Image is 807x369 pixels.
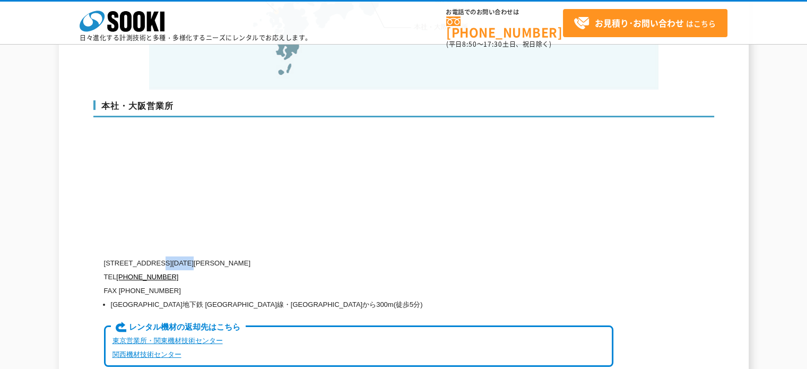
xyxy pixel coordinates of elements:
[104,284,613,298] p: FAX [PHONE_NUMBER]
[462,39,477,49] span: 8:50
[574,15,716,31] span: はこちら
[111,322,245,333] span: レンタル機材の返却先はこちら
[112,350,181,358] a: 関西機材技術センター
[111,298,613,312] li: [GEOGRAPHIC_DATA]地下鉄 [GEOGRAPHIC_DATA]線・[GEOGRAPHIC_DATA]から300m(徒歩5分)
[80,35,312,41] p: 日々進化する計測技術と多種・多様化するニーズにレンタルでお応えします。
[446,39,551,49] span: (平日 ～ 土日、祝日除く)
[104,270,613,284] p: TEL
[595,16,684,29] strong: お見積り･お問い合わせ
[93,100,714,117] h3: 本社・大阪営業所
[104,256,613,270] p: [STREET_ADDRESS][DATE][PERSON_NAME]
[116,273,178,281] a: [PHONE_NUMBER]
[112,337,223,345] a: 東京営業所・関東機材技術センター
[483,39,502,49] span: 17:30
[446,9,563,15] span: お電話でのお問い合わせは
[563,9,727,37] a: お見積り･お問い合わせはこちら
[446,16,563,38] a: [PHONE_NUMBER]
